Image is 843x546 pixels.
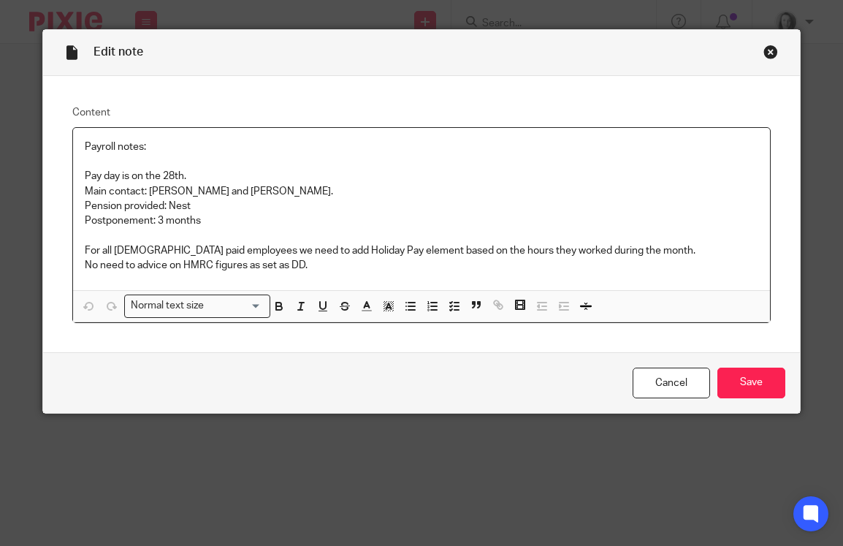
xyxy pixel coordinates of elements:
p: Pay day is on the 28th. [85,169,759,183]
p: Payroll notes: [85,140,759,154]
p: No need to advice on HMRC figures as set as DD. [85,258,759,273]
p: Postponement: 3 months [85,213,759,228]
label: Content [72,105,771,120]
input: Save [717,368,785,399]
p: Main contact: [PERSON_NAME] and [PERSON_NAME]. [85,184,759,199]
div: Close this dialog window [763,45,778,59]
input: Search for option [209,298,262,314]
p: Pension provided: Nest [85,199,759,213]
span: Normal text size [128,298,207,314]
span: Edit note [94,46,143,58]
a: Cancel [633,368,710,399]
div: Search for option [124,295,270,317]
p: For all [DEMOGRAPHIC_DATA] paid employees we need to add Holiday Pay element based on the hours t... [85,243,759,258]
